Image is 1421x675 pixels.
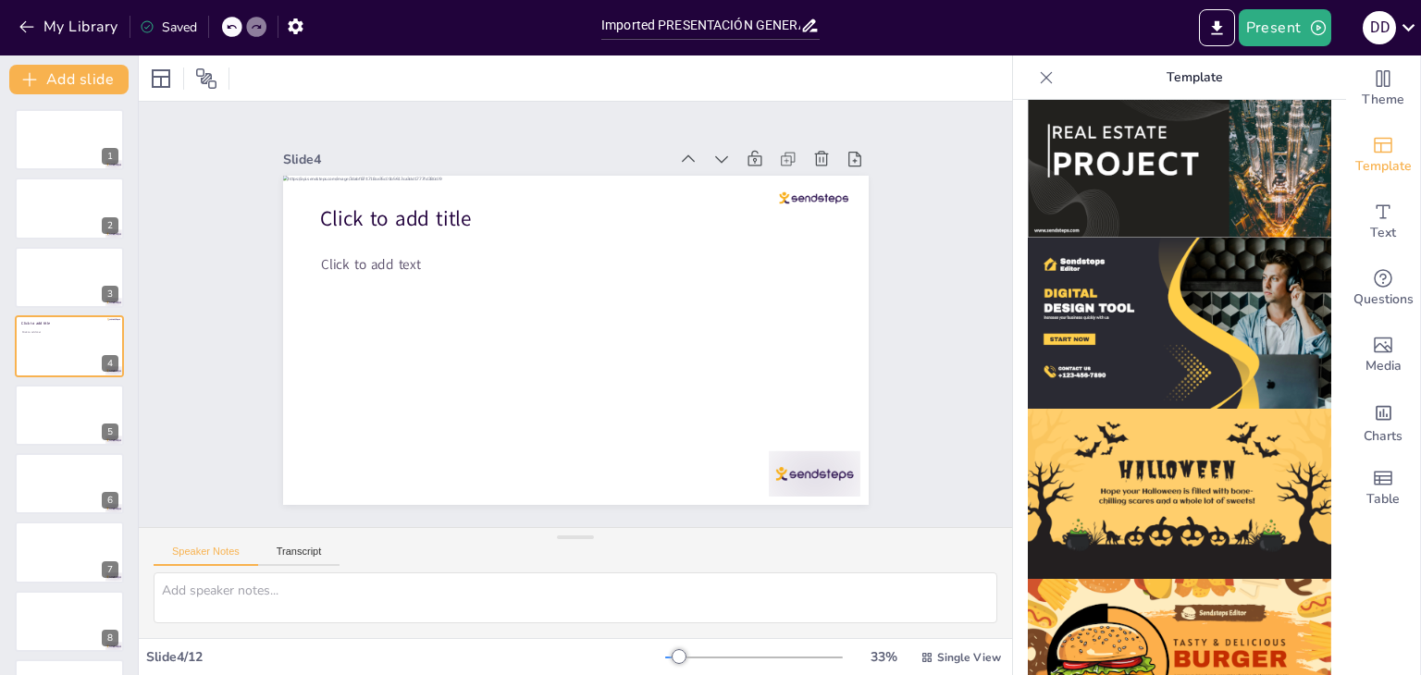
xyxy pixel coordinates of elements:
div: 3 [102,286,118,302]
div: 33 % [861,648,906,666]
button: My Library [14,12,126,42]
span: Charts [1364,426,1402,447]
div: 8 [102,630,118,646]
div: Get real-time input from your audience [1346,255,1420,322]
div: 2 [102,217,118,234]
div: D D [1363,11,1396,44]
span: Position [195,67,217,90]
img: thumb-11.png [1028,67,1331,238]
span: Single View [937,650,1001,665]
span: Click to add title [21,321,50,326]
div: Add charts and graphs [1346,388,1420,455]
p: Template [1061,55,1328,100]
span: Theme [1362,90,1404,110]
span: Template [1355,156,1412,177]
input: Insert title [601,12,800,39]
button: Transcript [258,546,340,566]
span: Questions [1353,289,1414,310]
div: Layout [146,64,176,93]
div: 8 [15,591,124,652]
div: Add text boxes [1346,189,1420,255]
div: 7 [15,522,124,583]
div: Change the overall theme [1346,55,1420,122]
div: 7 [102,561,118,578]
div: 3 [15,247,124,308]
div: 1 [15,109,124,170]
span: Click to add text [22,330,41,334]
div: Saved [140,18,197,36]
div: 1 [102,148,118,165]
img: thumb-13.png [1028,409,1331,580]
span: Table [1366,489,1400,509]
div: Add ready made slides [1346,122,1420,189]
img: thumb-12.png [1028,238,1331,409]
div: Slide 4 [499,429,884,487]
button: Present [1239,9,1331,46]
button: Add slide [9,65,129,94]
button: Speaker Notes [154,546,258,566]
div: Add images, graphics, shapes or video [1346,322,1420,388]
span: Media [1365,356,1402,376]
span: Click to add text [735,328,835,358]
button: D D [1363,9,1396,46]
span: Click to add title [687,369,841,413]
div: 4 [102,355,118,372]
div: 5 [102,423,118,440]
div: Add a table [1346,455,1420,522]
div: 6 [15,453,124,514]
button: Export to PowerPoint [1199,9,1235,46]
span: Text [1370,223,1396,243]
div: 5 [15,385,124,446]
div: 2 [15,178,124,239]
div: 4 [15,315,124,376]
div: 6 [102,492,118,509]
div: Slide 4 / 12 [146,648,665,666]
